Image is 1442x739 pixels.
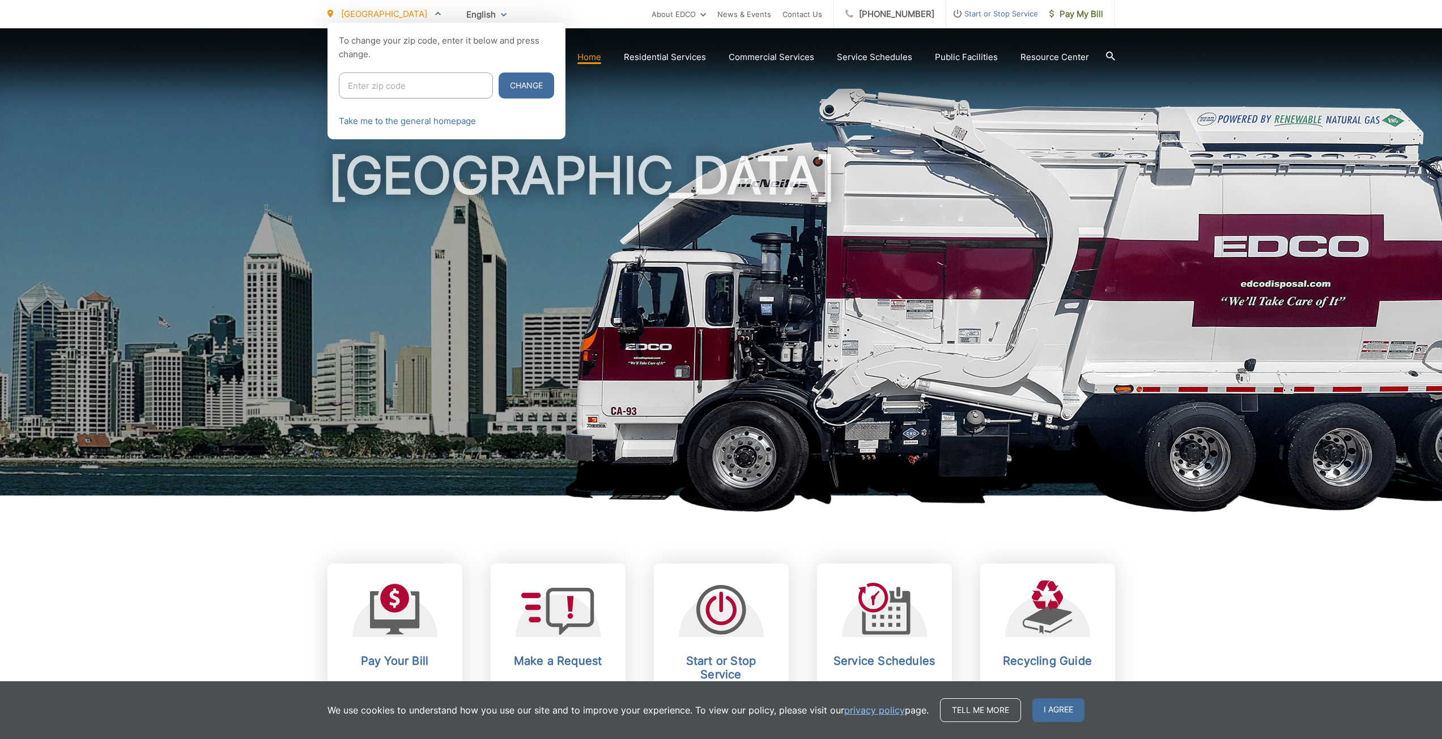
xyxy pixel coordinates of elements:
[1049,7,1103,21] span: Pay My Bill
[458,5,515,24] span: English
[717,7,771,21] a: News & Events
[1032,698,1084,722] span: I agree
[844,703,905,717] a: privacy policy
[341,8,427,19] span: [GEOGRAPHIC_DATA]
[339,72,493,99] input: Enter zip code
[327,703,929,717] p: We use cookies to understand how you use our site and to improve your experience. To view our pol...
[339,34,554,61] p: To change your zip code, enter it below and press change.
[652,7,706,21] a: About EDCO
[940,698,1021,722] a: Tell me more
[499,72,554,99] button: Change
[782,7,822,21] a: Contact Us
[339,114,476,128] a: Take me to the general homepage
